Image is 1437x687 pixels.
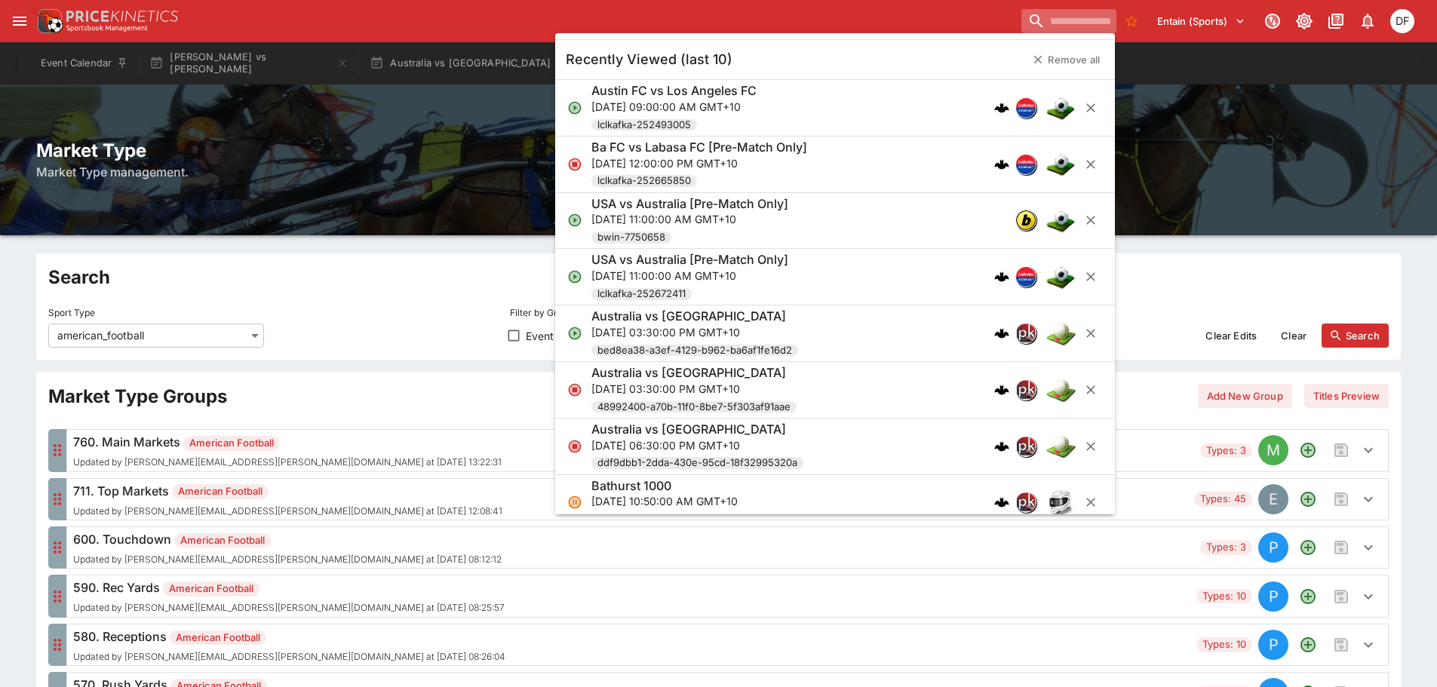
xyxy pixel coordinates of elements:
h2: Market Type Groups [48,385,227,408]
button: Toggle light/dark mode [1291,8,1318,35]
span: Types: 10 [1196,589,1252,604]
span: Updated by [PERSON_NAME][EMAIL_ADDRESS][PERSON_NAME][DOMAIN_NAME] at [DATE] 08:12:12 [73,554,502,565]
div: MATCH [1258,435,1288,465]
button: Add a new Market type to the group [1294,631,1322,658]
span: Types: 10 [1196,637,1252,652]
img: PriceKinetics [66,11,178,22]
span: e4a63cd0-91c5-11f0-a95a-49f256c2b84f [591,512,797,527]
button: Australia vs [GEOGRAPHIC_DATA] [361,42,576,84]
button: David Foster [1386,5,1419,38]
span: Save changes to the Market Type group [1328,486,1355,513]
img: Sportsbook Management [66,25,148,32]
p: [DATE] 03:30:00 PM GMT+10 [591,381,797,397]
span: Save changes to the Market Type group [1328,534,1355,561]
div: pricekinetics [1015,323,1036,344]
h6: Market Type management. [36,163,1401,181]
span: American Football [172,484,269,499]
div: cerberus [994,157,1009,172]
img: soccer.png [1046,205,1076,235]
span: Save changes to the Market Type group [1328,583,1355,610]
img: PriceKinetics Logo [33,6,63,36]
p: Sport Type [48,306,95,319]
button: Clear Edits [1196,324,1266,348]
span: Save changes to the Market Type group [1328,631,1355,658]
img: pricekinetics.png [1016,492,1036,512]
span: American Football [183,436,280,451]
div: cerberus [994,439,1009,454]
p: [DATE] 10:50:00 AM GMT+10 [591,493,797,509]
button: Documentation [1322,8,1349,35]
img: lclkafka.png [1016,155,1036,174]
div: cerberus [994,382,1009,397]
svg: Open [567,100,582,115]
svg: Closed [567,439,582,454]
button: No Bookmarks [1119,9,1144,33]
img: lclkafka.png [1016,267,1036,287]
p: [DATE] 03:30:00 PM GMT+10 [591,324,798,340]
button: Connected to PK [1259,8,1286,35]
button: Add a new Market type to the group [1294,437,1322,464]
svg: Open [567,326,582,341]
h6: Ba FC vs Labasa FC [Pre-Match Only] [591,140,807,155]
h6: 590. Rec Yards [73,578,505,597]
button: Add a new Market type to the group [1294,534,1322,561]
h6: 760. Main Markets [73,433,502,451]
img: lclkafka.png [1016,98,1036,118]
span: Updated by [PERSON_NAME][EMAIL_ADDRESS][PERSON_NAME][DOMAIN_NAME] at [DATE] 13:22:31 [73,457,502,468]
span: lclkafka-252493005 [591,118,697,133]
div: american_football [48,324,264,348]
p: Filter by Group Type [510,306,597,319]
h5: Recently Viewed (last 10) [566,51,732,68]
p: [DATE] 11:00:00 AM GMT+10 [591,211,788,227]
p: [DATE] 11:00:00 AM GMT+10 [591,268,788,284]
img: pricekinetics.png [1016,380,1036,400]
button: Remove all [1024,48,1109,72]
svg: Suspended [567,495,582,510]
span: American Football [170,630,266,646]
button: Add a new Market type to the group [1294,583,1322,610]
span: Save changes to the Market Type group [1328,437,1355,464]
button: Event Calendar [32,42,137,84]
div: cerberus [994,269,1009,284]
span: American Football [174,533,271,548]
span: Types: 3 [1200,443,1252,459]
span: Types: 45 [1194,492,1252,507]
img: netball.png [1046,431,1076,462]
button: [PERSON_NAME] vs [PERSON_NAME] [140,42,358,84]
p: [DATE] 12:00:00 PM GMT+10 [591,155,807,171]
h6: Austin FC vs Los Angeles FC [591,83,757,99]
button: Add a new Market type to the group [1294,486,1322,513]
button: Titles Preview [1304,384,1389,408]
span: lclkafka-252665850 [591,173,697,189]
div: lclkafka [1015,154,1036,175]
img: netball.png [1046,318,1076,348]
svg: Open [567,269,582,284]
span: American Football [163,581,259,597]
div: lclkafka [1015,266,1036,287]
h6: 711. Top Markets [73,482,502,500]
img: bwin.png [1016,210,1036,230]
button: Clear [1272,324,1316,348]
h2: Market Type [36,139,1401,162]
div: PLAYER [1258,532,1288,563]
div: cerberus [994,495,1009,510]
span: Updated by [PERSON_NAME][EMAIL_ADDRESS][PERSON_NAME][DOMAIN_NAME] at [DATE] 08:25:57 [73,603,505,613]
div: pricekinetics [1015,492,1036,513]
div: pricekinetics [1015,379,1036,400]
button: Add New Group [1198,384,1292,408]
h6: 600. Touchdown [73,530,502,548]
button: open drawer [6,8,33,35]
p: [DATE] 06:30:00 PM GMT+10 [591,437,803,453]
h6: USA vs Australia [Pre-Match Only] [591,252,788,268]
img: logo-cerberus.svg [994,439,1009,454]
img: netball.png [1046,375,1076,405]
button: Notifications [1354,8,1381,35]
h6: USA vs Australia [Pre-Match Only] [591,196,788,212]
img: soccer.png [1046,93,1076,123]
img: pricekinetics.png [1016,437,1036,456]
button: Select Tenant [1148,9,1254,33]
h6: Australia vs [GEOGRAPHIC_DATA] [591,308,786,324]
img: logo-cerberus.svg [994,326,1009,341]
img: logo-cerberus.svg [994,100,1009,115]
input: search [1021,9,1116,33]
